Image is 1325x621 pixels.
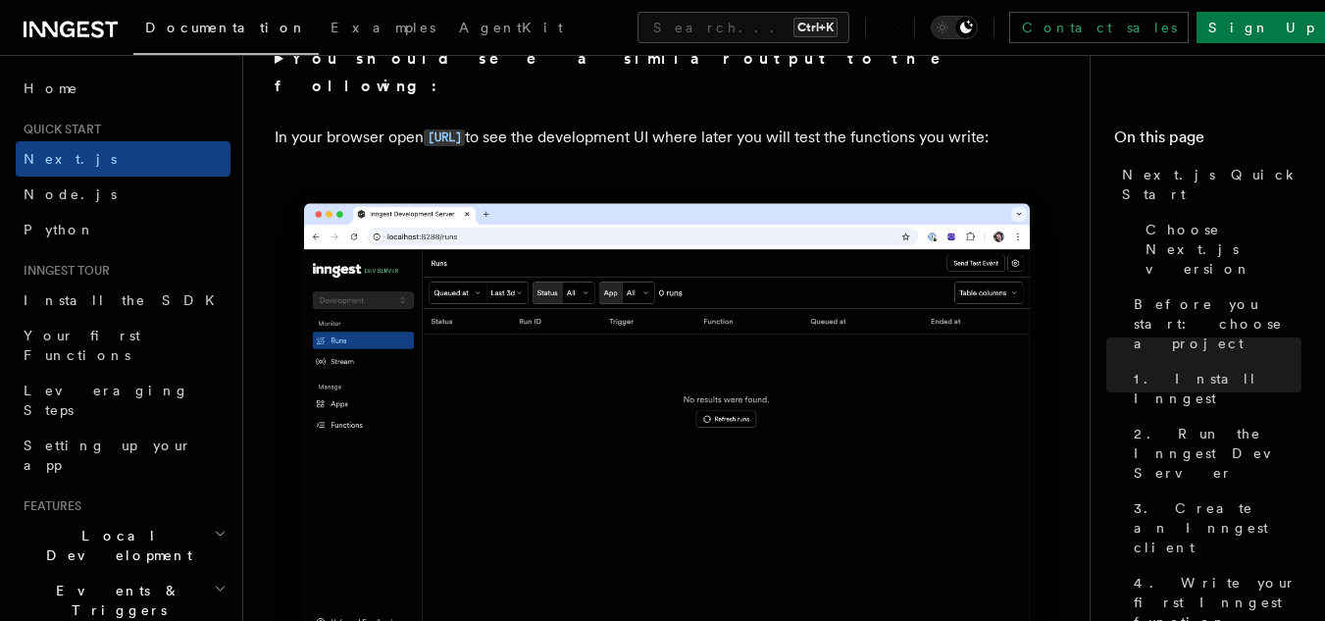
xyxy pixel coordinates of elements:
[1134,369,1301,408] span: 1. Install Inngest
[24,438,192,473] span: Setting up your app
[16,373,230,428] a: Leveraging Steps
[1126,361,1301,416] a: 1. Install Inngest
[275,124,1059,152] p: In your browser open to see the development UI where later you will test the functions you write:
[275,49,968,95] strong: You should see a similar output to the following:
[424,129,465,146] code: [URL]
[1122,165,1301,204] span: Next.js Quick Start
[16,71,230,106] a: Home
[931,16,978,39] button: Toggle dark mode
[1126,416,1301,491] a: 2. Run the Inngest Dev Server
[16,122,101,137] span: Quick start
[1134,294,1301,353] span: Before you start: choose a project
[1146,220,1301,279] span: Choose Next.js version
[133,6,319,55] a: Documentation
[424,128,465,146] a: [URL]
[24,383,189,418] span: Leveraging Steps
[1138,212,1301,286] a: Choose Next.js version
[1126,491,1301,565] a: 3. Create an Inngest client
[24,151,117,167] span: Next.js
[331,20,435,35] span: Examples
[319,6,447,53] a: Examples
[16,498,81,514] span: Features
[16,581,214,620] span: Events & Triggers
[447,6,575,53] a: AgentKit
[1126,286,1301,361] a: Before you start: choose a project
[793,18,838,37] kbd: Ctrl+K
[16,141,230,177] a: Next.js
[16,526,214,565] span: Local Development
[1134,498,1301,557] span: 3. Create an Inngest client
[459,20,563,35] span: AgentKit
[24,328,140,363] span: Your first Functions
[1134,424,1301,483] span: 2. Run the Inngest Dev Server
[16,263,110,279] span: Inngest tour
[1114,157,1301,212] a: Next.js Quick Start
[16,318,230,373] a: Your first Functions
[16,212,230,247] a: Python
[16,283,230,318] a: Install the SDK
[24,292,227,308] span: Install the SDK
[1009,12,1189,43] a: Contact sales
[637,12,849,43] button: Search...Ctrl+K
[16,177,230,212] a: Node.js
[24,186,117,202] span: Node.js
[16,518,230,573] button: Local Development
[24,222,95,237] span: Python
[24,78,78,98] span: Home
[145,20,307,35] span: Documentation
[275,45,1059,100] summary: You should see a similar output to the following:
[1114,126,1301,157] h4: On this page
[16,428,230,483] a: Setting up your app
